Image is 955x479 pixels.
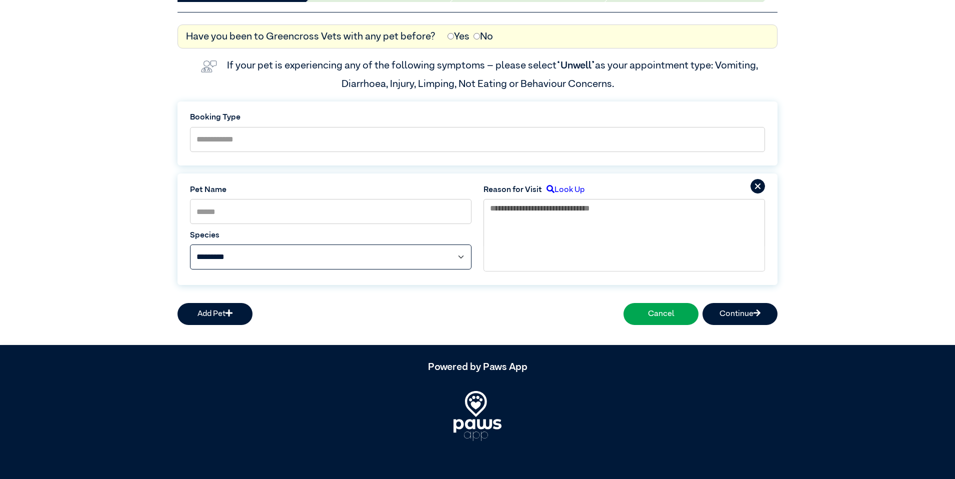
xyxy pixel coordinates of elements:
[623,303,698,325] button: Cancel
[702,303,777,325] button: Continue
[190,229,471,241] label: Species
[447,29,469,44] label: Yes
[473,33,480,39] input: No
[177,361,777,373] h5: Powered by Paws App
[186,29,435,44] label: Have you been to Greencross Vets with any pet before?
[447,33,454,39] input: Yes
[556,60,595,70] span: “Unwell”
[190,184,471,196] label: Pet Name
[483,184,542,196] label: Reason for Visit
[542,184,584,196] label: Look Up
[473,29,493,44] label: No
[177,303,252,325] button: Add Pet
[227,60,760,88] label: If your pet is experiencing any of the following symptoms – please select as your appointment typ...
[197,56,221,76] img: vet
[190,111,765,123] label: Booking Type
[453,391,501,441] img: PawsApp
